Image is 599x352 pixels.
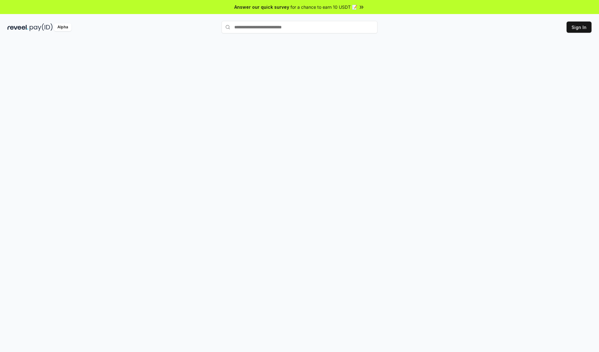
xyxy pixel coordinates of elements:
span: for a chance to earn 10 USDT 📝 [290,4,357,10]
button: Sign In [567,22,592,33]
span: Answer our quick survey [234,4,289,10]
img: pay_id [30,23,53,31]
img: reveel_dark [7,23,28,31]
div: Alpha [54,23,71,31]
